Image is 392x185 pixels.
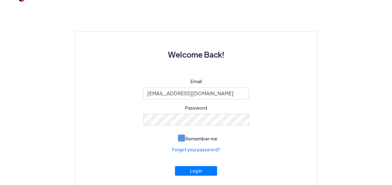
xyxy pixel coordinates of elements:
[185,104,207,111] label: Password
[186,135,217,141] span: Remember me
[175,166,217,176] button: Log in
[191,78,202,85] label: Email
[172,146,220,153] a: Forgot your password?
[361,155,392,185] iframe: Chat Widget
[90,47,302,62] h3: Welcome Back!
